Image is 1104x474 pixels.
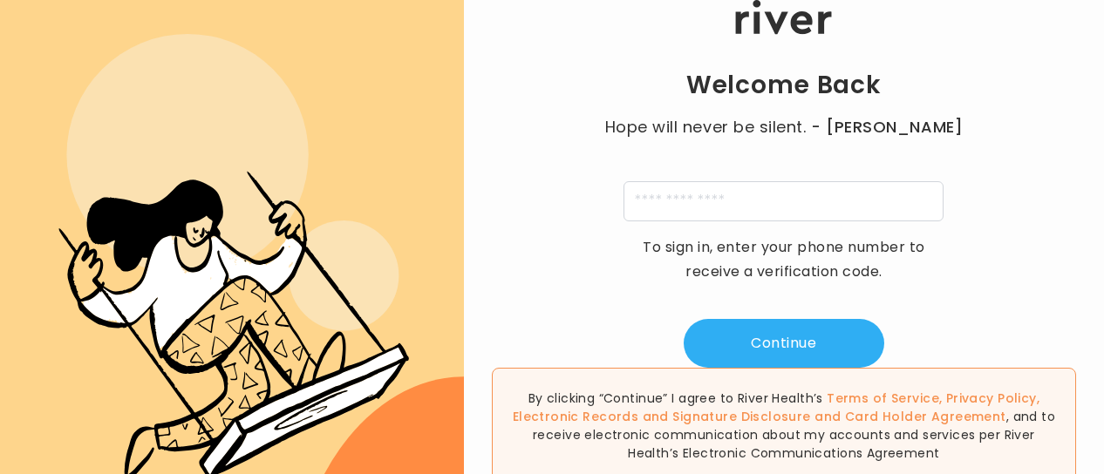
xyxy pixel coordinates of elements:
span: - [PERSON_NAME] [811,115,963,139]
button: Continue [684,319,884,368]
span: , and to receive electronic communication about my accounts and services per River Health’s Elect... [533,408,1055,462]
a: Terms of Service [827,389,939,407]
p: To sign in, enter your phone number to receive a verification code. [631,235,937,284]
a: Card Holder Agreement [845,408,1006,425]
h1: Welcome Back [686,70,882,101]
a: Electronic Records and Signature Disclosure [513,408,811,425]
span: , , and [513,389,1039,425]
a: Privacy Policy [946,389,1037,407]
p: Hope will never be silent. [588,115,980,139]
